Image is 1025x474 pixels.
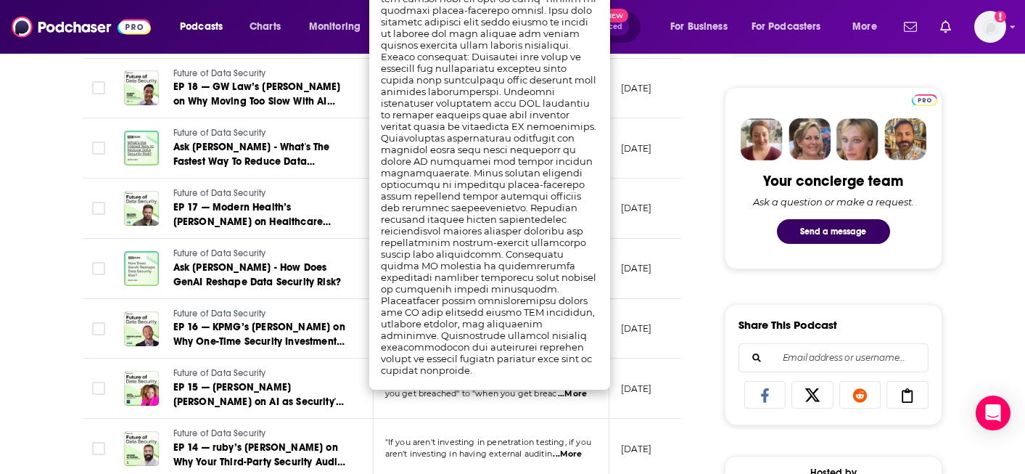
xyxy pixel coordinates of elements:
[791,381,833,409] a: Share on X/Twitter
[738,343,929,372] div: Search followers
[742,15,842,38] button: open menu
[621,262,652,274] p: [DATE]
[621,202,652,214] p: [DATE]
[173,441,347,470] a: EP 14 — ruby’s [PERSON_NAME] on Why Your Third-Party Security Audits Aren't Enough
[842,15,895,38] button: open menu
[173,428,347,441] a: Future of Data Security
[751,344,916,372] input: Email address or username...
[173,188,266,198] span: Future of Data Security
[92,142,105,155] span: Toggle select row
[173,127,347,140] a: Future of Data Security
[753,196,914,208] div: Ask a question or make a request.
[173,81,341,122] span: EP 18 — GW Law’s [PERSON_NAME] on Why Moving Too Slow With AI Creates Shadow Adoption
[621,443,652,455] p: [DATE]
[621,142,652,155] p: [DATE]
[558,388,587,400] span: ...More
[173,128,266,138] span: Future of Data Security
[912,94,937,106] img: Podchaser Pro
[777,219,890,244] button: Send a message
[553,449,582,460] span: ...More
[974,11,1006,43] span: Logged in as biancagorospe
[173,380,347,409] a: EP 15 — [PERSON_NAME] [PERSON_NAME] on AI as Security's "Double Agent"
[173,248,347,261] a: Future of Data Security
[763,172,903,190] div: Your concierge team
[886,381,929,409] a: Copy Link
[385,449,552,459] span: aren't investing in having external auditin
[173,320,347,349] a: EP 16 — KPMG’s [PERSON_NAME] on Why One-Time Security Investments Tend to Fail
[385,388,557,399] span: you get breached" to "when you get breac
[621,82,652,94] p: [DATE]
[173,321,345,362] span: EP 16 — KPMG’s [PERSON_NAME] on Why One-Time Security Investments Tend to Fail
[12,13,151,41] img: Podchaser - Follow, Share and Rate Podcasts
[92,442,105,455] span: Toggle select row
[752,17,821,37] span: For Podcasters
[670,17,728,37] span: For Business
[173,308,347,321] a: Future of Data Security
[995,11,1006,23] svg: Add a profile image
[173,141,330,182] span: Ask [PERSON_NAME] - What's The Fastest Way To Reduce Data Security Risk?
[974,11,1006,43] button: Show profile menu
[299,15,379,38] button: open menu
[738,318,837,332] h3: Share This Podcast
[173,308,266,319] span: Future of Data Security
[621,322,652,335] p: [DATE]
[621,383,652,395] p: [DATE]
[92,202,105,215] span: Toggle select row
[92,382,105,395] span: Toggle select row
[173,261,347,290] a: Ask [PERSON_NAME] - How Does GenAI Reshape Data Security Risk?
[836,118,878,160] img: Jules Profile
[912,92,937,106] a: Pro website
[173,201,343,257] span: EP 17 — Modern Health’s [PERSON_NAME] on Healthcare Security Beyond HIPAA Compliance Checkboxes
[180,17,223,37] span: Podcasts
[92,262,105,275] span: Toggle select row
[173,140,347,169] a: Ask [PERSON_NAME] - What's The Fastest Way To Reduce Data Security Risk?
[660,15,746,38] button: open menu
[839,381,881,409] a: Share on Reddit
[173,261,342,288] span: Ask [PERSON_NAME] - How Does GenAI Reshape Data Security Risk?
[744,381,786,409] a: Share on Facebook
[92,322,105,335] span: Toggle select row
[240,15,289,38] a: Charts
[173,68,266,78] span: Future of Data Security
[898,15,923,39] a: Show notifications dropdown
[385,437,591,447] span: "If you aren't investing in penetration testing, if you
[173,200,347,229] a: EP 17 — Modern Health’s [PERSON_NAME] on Healthcare Security Beyond HIPAA Compliance Checkboxes
[173,80,347,109] a: EP 18 — GW Law’s [PERSON_NAME] on Why Moving Too Slow With AI Creates Shadow Adoption
[170,15,242,38] button: open menu
[173,367,347,380] a: Future of Data Security
[602,9,628,23] span: New
[789,118,831,160] img: Barbara Profile
[852,17,877,37] span: More
[173,68,347,81] a: Future of Data Security
[173,187,347,200] a: Future of Data Security
[741,118,783,160] img: Sydney Profile
[976,396,1010,430] div: Open Intercom Messenger
[92,81,105,94] span: Toggle select row
[974,11,1006,43] img: User Profile
[173,428,266,438] span: Future of Data Security
[173,368,266,378] span: Future of Data Security
[250,17,281,37] span: Charts
[309,17,361,37] span: Monitoring
[884,118,926,160] img: Jon Profile
[934,15,957,39] a: Show notifications dropdown
[173,248,266,258] span: Future of Data Security
[173,381,344,422] span: EP 15 — [PERSON_NAME] [PERSON_NAME] on AI as Security's "Double Agent"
